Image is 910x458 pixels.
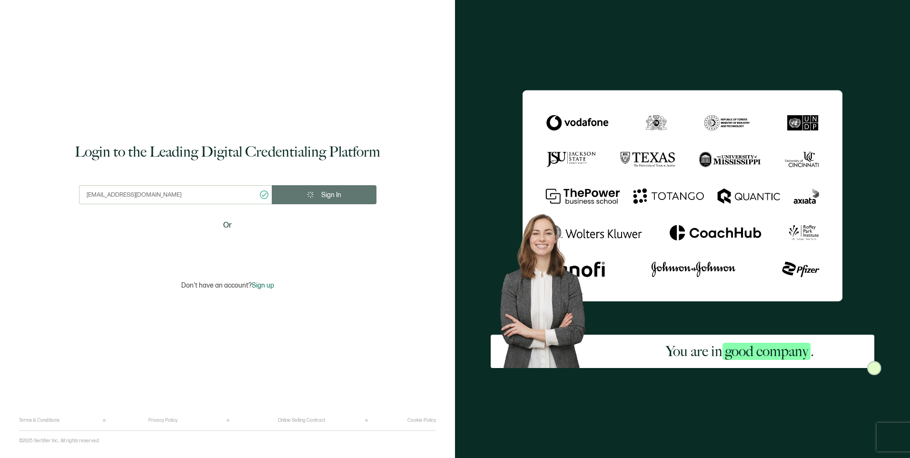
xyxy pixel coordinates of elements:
[252,281,274,289] span: Sign up
[867,361,881,375] img: Sertifier Login
[75,142,380,161] h1: Login to the Leading Digital Credentialing Platform
[523,90,842,301] img: Sertifier Login - You are in <span class="strong-h">good company</span>.
[223,219,232,231] span: Or
[181,281,274,289] p: Don't have an account?
[491,206,606,368] img: Sertifier Login - You are in <span class="strong-h">good company</span>. Hero
[168,238,287,259] iframe: Sign in with Google Button
[407,418,436,423] a: Cookie Policy
[278,418,325,423] a: Online Selling Contract
[19,418,59,423] a: Terms & Conditions
[148,418,178,423] a: Privacy Policy
[666,342,814,361] h2: You are in .
[79,185,272,204] input: Enter your work email address
[19,438,100,444] p: ©2025 Sertifier Inc.. All rights reserved.
[722,343,811,360] span: good company
[259,189,269,200] ion-icon: checkmark circle outline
